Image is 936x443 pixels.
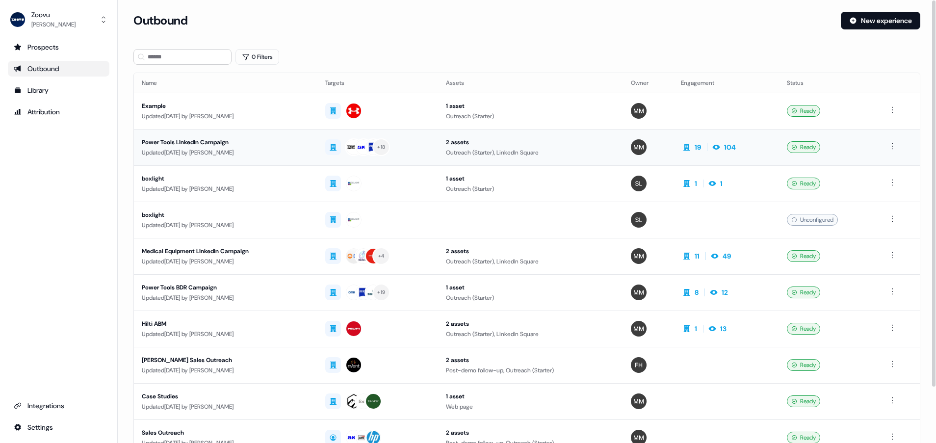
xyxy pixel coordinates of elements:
th: Name [134,73,317,93]
th: Status [779,73,879,93]
th: Owner [623,73,673,93]
div: Updated [DATE] by [PERSON_NAME] [142,111,310,121]
h3: Outbound [133,13,187,28]
div: Attribution [14,107,104,117]
div: Outreach (Starter) [446,293,615,303]
div: 1 [695,179,697,188]
div: [PERSON_NAME] Sales Outreach [142,355,310,365]
div: Updated [DATE] by [PERSON_NAME] [142,402,310,412]
div: boxlight [142,174,310,183]
div: 2 assets [446,246,615,256]
div: 2 assets [446,137,615,147]
div: 1 asset [446,391,615,401]
div: Example [142,101,310,111]
div: 1 asset [446,174,615,183]
div: 8 [695,287,699,297]
div: Updated [DATE] by [PERSON_NAME] [142,220,310,230]
div: Updated [DATE] by [PERSON_NAME] [142,329,310,339]
button: Zoovu[PERSON_NAME] [8,8,109,31]
div: Library [14,85,104,95]
div: Ready [787,395,820,407]
div: 2 assets [446,319,615,329]
div: Post-demo follow-up, Outreach (Starter) [446,365,615,375]
div: 12 [722,287,728,297]
div: 1 [695,324,697,334]
div: Ready [787,323,820,335]
div: Updated [DATE] by [PERSON_NAME] [142,257,310,266]
div: Updated [DATE] by [PERSON_NAME] [142,148,310,157]
div: + 19 [377,288,385,297]
img: Morgan [631,139,647,155]
a: Go to integrations [8,398,109,414]
div: + 4 [378,252,385,261]
div: Updated [DATE] by [PERSON_NAME] [142,365,310,375]
div: Updated [DATE] by [PERSON_NAME] [142,293,310,303]
a: Go to integrations [8,419,109,435]
div: 19 [695,142,701,152]
div: 1 asset [446,283,615,292]
div: 2 assets [446,355,615,365]
div: Settings [14,422,104,432]
th: Assets [438,73,623,93]
div: Zoovu [31,10,76,20]
img: Spencer [631,176,647,191]
img: Morgan [631,393,647,409]
img: Morgan [631,103,647,119]
div: Ready [787,359,820,371]
div: Prospects [14,42,104,52]
div: Medical Equipment LinkedIn Campaign [142,246,310,256]
div: Outreach (Starter), LinkedIn Square [446,148,615,157]
button: New experience [841,12,920,29]
div: Integrations [14,401,104,411]
div: 1 asset [446,101,615,111]
div: Hilti ABM [142,319,310,329]
div: Ready [787,250,820,262]
div: Outreach (Starter) [446,184,615,194]
div: Ready [787,141,820,153]
div: Sales Outreach [142,428,310,438]
th: Engagement [673,73,779,93]
button: 0 Filters [235,49,279,65]
div: Power Tools BDR Campaign [142,283,310,292]
div: boxlight [142,210,310,220]
div: 13 [720,324,727,334]
div: Outbound [14,64,104,74]
div: [PERSON_NAME] [31,20,76,29]
img: Morgan [631,321,647,337]
div: Ready [787,105,820,117]
div: Ready [787,178,820,189]
img: Morgan [631,285,647,300]
div: Outreach (Starter) [446,111,615,121]
div: Outreach (Starter), LinkedIn Square [446,329,615,339]
img: Freddie [631,357,647,373]
div: Case Studies [142,391,310,401]
a: Go to templates [8,82,109,98]
div: Outreach (Starter), LinkedIn Square [446,257,615,266]
div: 2 assets [446,428,615,438]
div: 11 [695,251,700,261]
div: 49 [723,251,731,261]
th: Targets [317,73,438,93]
img: Spencer [631,212,647,228]
div: Power Tools LinkedIn Campaign [142,137,310,147]
img: Morgan [631,248,647,264]
div: 1 [720,179,723,188]
div: Updated [DATE] by [PERSON_NAME] [142,184,310,194]
a: Go to prospects [8,39,109,55]
div: Unconfigured [787,214,838,226]
div: 104 [724,142,736,152]
div: + 18 [377,143,385,152]
div: Ready [787,287,820,298]
div: Web page [446,402,615,412]
a: Go to attribution [8,104,109,120]
a: Go to outbound experience [8,61,109,77]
